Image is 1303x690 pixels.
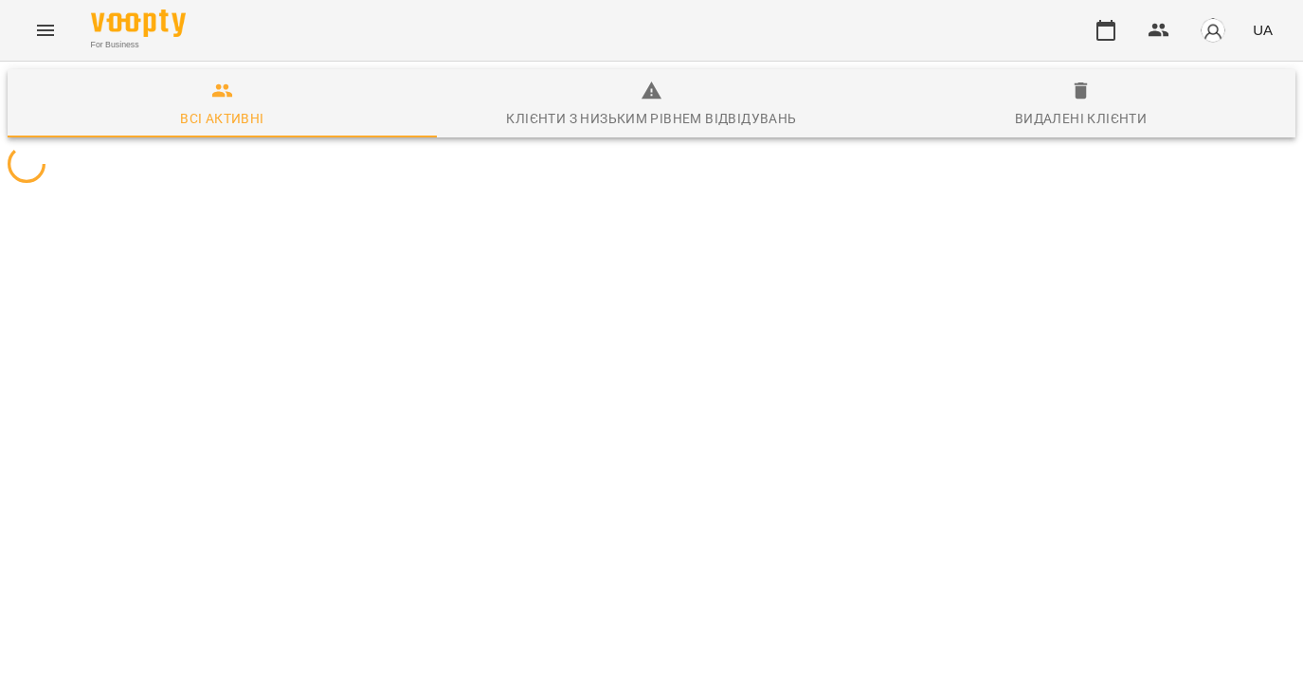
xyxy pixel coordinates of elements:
button: UA [1245,12,1280,47]
img: avatar_s.png [1200,17,1226,44]
span: For Business [91,39,186,51]
div: Видалені клієнти [1015,107,1147,130]
div: Клієнти з низьким рівнем відвідувань [506,107,796,130]
div: Всі активні [180,107,263,130]
span: UA [1253,20,1273,40]
button: Menu [23,8,68,53]
img: Voopty Logo [91,9,186,37]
